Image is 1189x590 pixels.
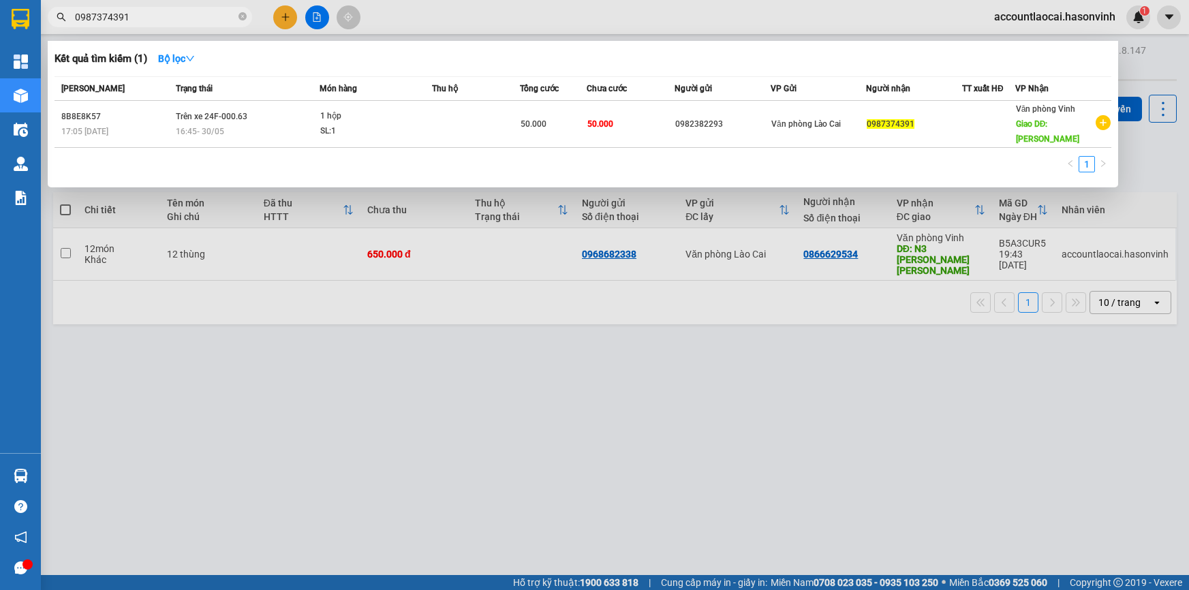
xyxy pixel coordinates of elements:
span: Văn phòng Lào Cai [771,119,841,129]
a: 1 [1079,157,1094,172]
li: Next Page [1095,156,1111,172]
span: Người gửi [675,84,712,93]
button: Bộ lọcdown [147,48,206,69]
span: search [57,12,66,22]
span: Món hàng [320,84,357,93]
img: warehouse-icon [14,469,28,483]
span: message [14,561,27,574]
span: 17:05 [DATE] [61,127,108,136]
div: 8B8E8K57 [61,110,172,124]
span: [PERSON_NAME] [61,84,125,93]
h3: Kết quả tìm kiếm ( 1 ) [55,52,147,66]
div: 1 hộp [320,109,422,124]
span: plus-circle [1096,115,1111,130]
strong: Bộ lọc [158,53,195,64]
span: Văn phòng Vinh [1016,104,1076,114]
button: left [1062,156,1079,172]
span: close-circle [238,12,247,20]
span: Tổng cước [520,84,559,93]
span: 0987374391 [867,119,914,129]
span: 16:45 - 30/05 [176,127,224,136]
span: Người nhận [866,84,910,93]
input: Tìm tên, số ĐT hoặc mã đơn [75,10,236,25]
span: right [1099,159,1107,168]
span: 50.000 [521,119,546,129]
span: Chưa cước [587,84,627,93]
span: down [185,54,195,63]
img: dashboard-icon [14,55,28,69]
li: 1 [1079,156,1095,172]
span: question-circle [14,500,27,513]
img: solution-icon [14,191,28,205]
span: left [1066,159,1075,168]
span: Giao DĐ: [PERSON_NAME] [1016,119,1079,144]
span: Trên xe 24F-000.63 [176,112,247,121]
img: warehouse-icon [14,123,28,137]
img: logo-vxr [12,9,29,29]
span: close-circle [238,11,247,24]
span: VP Nhận [1015,84,1049,93]
img: warehouse-icon [14,89,28,103]
span: TT xuất HĐ [962,84,1004,93]
span: notification [14,531,27,544]
img: warehouse-icon [14,157,28,171]
span: VP Gửi [771,84,797,93]
li: Previous Page [1062,156,1079,172]
button: right [1095,156,1111,172]
span: Thu hộ [432,84,458,93]
span: Trạng thái [176,84,213,93]
span: 50.000 [587,119,613,129]
div: SL: 1 [320,124,422,139]
div: 0982382293 [675,117,770,131]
